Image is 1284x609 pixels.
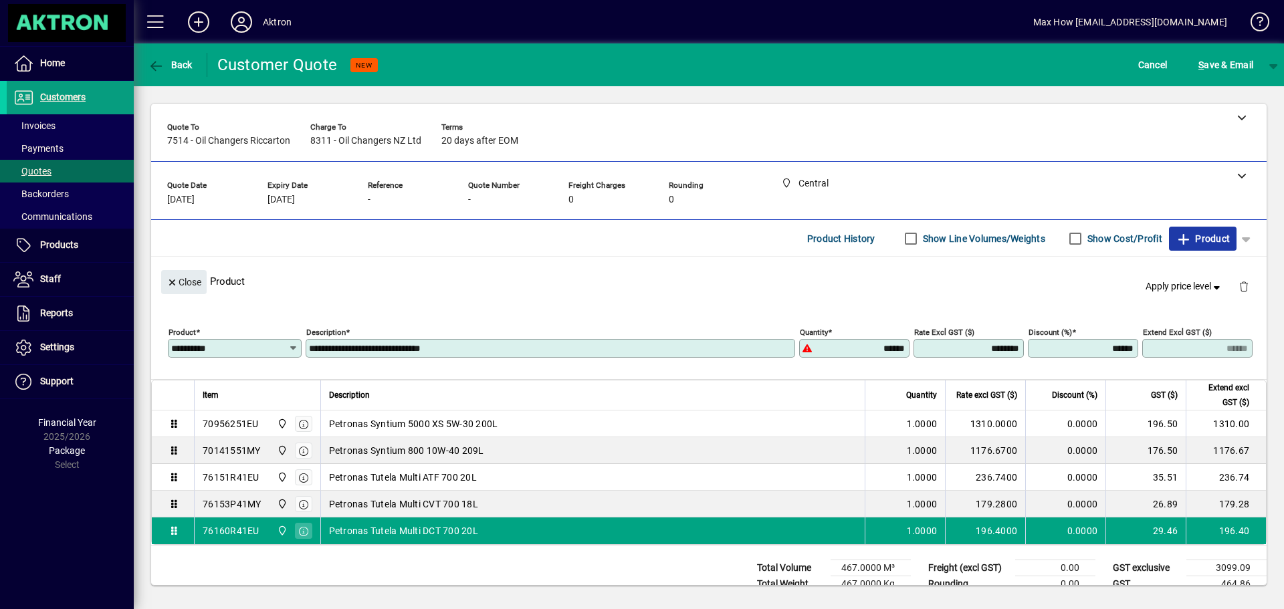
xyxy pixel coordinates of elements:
span: 1.0000 [907,497,938,511]
td: 179.28 [1186,491,1266,517]
td: 0.0000 [1025,491,1105,517]
button: Cancel [1135,53,1171,77]
span: S [1198,59,1204,70]
span: Package [49,445,85,456]
span: Apply price level [1146,279,1223,293]
span: Product History [807,228,875,249]
a: Staff [7,263,134,296]
span: 20 days after EOM [441,136,518,146]
span: Payments [13,143,64,154]
span: 1.0000 [907,524,938,537]
label: Show Cost/Profit [1085,232,1162,245]
mat-label: Rate excl GST ($) [914,328,974,337]
td: 176.50 [1105,437,1186,464]
button: Profile [220,10,263,34]
td: GST exclusive [1106,560,1186,576]
span: Financial Year [38,417,96,428]
span: Extend excl GST ($) [1194,380,1249,410]
span: Discount (%) [1052,388,1097,402]
span: 0 [669,195,674,205]
button: Save & Email [1192,53,1260,77]
span: Backorders [13,189,69,199]
div: 70956251EU [203,417,259,431]
div: 76151R41EU [203,471,259,484]
app-page-header-button: Back [134,53,207,77]
span: Home [40,57,65,68]
div: Product [151,257,1267,306]
span: - [368,195,370,205]
td: 35.51 [1105,464,1186,491]
button: Back [144,53,196,77]
button: Delete [1228,270,1260,302]
span: NEW [356,61,372,70]
span: 7514 - Oil Changers Riccarton [167,136,290,146]
span: Reports [40,308,73,318]
div: 236.7400 [954,471,1017,484]
div: 196.4000 [954,524,1017,537]
div: 179.2800 [954,497,1017,511]
a: Support [7,365,134,398]
div: 76153P41MY [203,497,261,511]
td: 0.0000 [1025,464,1105,491]
span: Settings [40,342,74,352]
td: 467.0000 M³ [831,560,911,576]
span: Back [148,59,193,70]
span: [DATE] [167,195,195,205]
div: Aktron [263,11,292,33]
span: Central [274,523,289,538]
td: 464.86 [1186,576,1267,592]
a: Communications [7,205,134,228]
span: 1.0000 [907,417,938,431]
div: 76160R41EU [203,524,259,537]
span: Central [274,443,289,458]
span: Petronas Tutela Multi DCT 700 20L [329,524,478,537]
span: Description [329,388,370,402]
span: Cancel [1138,54,1168,76]
mat-label: Quantity [800,328,828,337]
mat-label: Extend excl GST ($) [1143,328,1212,337]
td: GST [1106,576,1186,592]
app-page-header-button: Close [158,275,210,287]
a: Reports [7,297,134,330]
td: 467.0000 Kg [831,576,911,592]
span: Invoices [13,120,56,131]
button: Close [161,270,207,294]
span: GST ($) [1151,388,1178,402]
td: Total Volume [750,560,831,576]
span: Customers [40,92,86,102]
mat-label: Product [169,328,196,337]
span: Central [274,416,289,431]
td: 0.0000 [1025,517,1105,544]
span: - [468,195,471,205]
app-page-header-button: Delete [1228,280,1260,292]
td: 0.0000 [1025,437,1105,464]
span: Rate excl GST ($) [956,388,1017,402]
a: Home [7,47,134,80]
span: Close [167,271,201,293]
td: 1176.67 [1186,437,1266,464]
span: Central [274,470,289,485]
a: Quotes [7,160,134,182]
td: Total Weight [750,576,831,592]
button: Apply price level [1140,275,1228,299]
span: Product [1176,228,1230,249]
span: Item [203,388,219,402]
td: 1310.00 [1186,410,1266,437]
span: Staff [40,273,61,284]
button: Product [1169,227,1237,251]
td: 0.00 [1015,576,1095,592]
div: 70141551MY [203,444,261,457]
span: Communications [13,211,92,222]
td: 236.74 [1186,464,1266,491]
span: Petronas Syntium 800 10W-40 209L [329,444,484,457]
a: Payments [7,137,134,160]
td: 29.46 [1105,517,1186,544]
span: Petronas Tutela Multi ATF 700 20L [329,471,477,484]
td: 26.89 [1105,491,1186,517]
div: 1310.0000 [954,417,1017,431]
span: 0 [568,195,574,205]
button: Add [177,10,220,34]
a: Backorders [7,182,134,205]
mat-label: Description [306,328,346,337]
a: Knowledge Base [1241,3,1267,46]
